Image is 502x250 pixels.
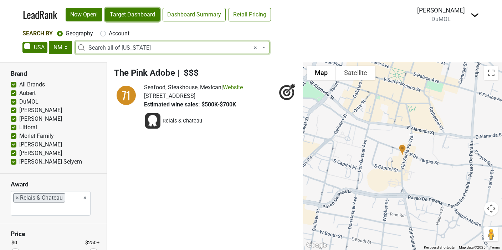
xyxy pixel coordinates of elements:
label: Morlet Family [19,132,54,140]
li: Relais & Chateau [13,193,65,202]
div: The Pink Adobe [396,141,409,159]
button: Toggle fullscreen view [484,66,498,80]
span: [STREET_ADDRESS] [144,92,195,99]
img: Google [305,241,328,250]
a: Now Open! [66,8,102,21]
span: Estimated wine sales: $500K-$700K [144,101,236,108]
a: Terms [490,245,500,249]
a: Dashboard Summary [163,8,226,21]
span: Search all of New Mexico [75,41,270,54]
img: Award [144,112,161,130]
h3: Price [11,230,96,238]
div: $0 [11,239,17,247]
div: $250+ [85,239,99,247]
button: Keyboard shortcuts [424,245,455,250]
a: Retail Pricing [229,8,271,21]
img: quadrant_split.svg [114,83,138,107]
button: Show street map [307,66,336,80]
span: DuMOL [431,16,451,22]
label: All Brands [19,80,45,89]
label: [PERSON_NAME] [19,140,62,149]
label: [PERSON_NAME] Selyem [19,157,82,166]
div: 71 [116,85,137,106]
a: Website [223,84,243,91]
div: | [144,83,243,92]
label: Aubert [19,89,36,97]
span: Remove all items [254,44,257,52]
span: Seafood, Steakhouse, Mexican [144,84,221,91]
label: Geography [66,29,93,38]
span: Relais & Chateau [163,117,202,125]
span: Search all of New Mexico [88,44,261,52]
span: Search By [22,30,53,37]
h3: Brand [11,70,96,77]
a: Open this area in Google Maps (opens a new window) [305,241,328,250]
span: Map data ©2025 [459,245,486,249]
span: | $$$ [177,68,199,78]
h3: Award [11,181,96,188]
img: Dropdown Menu [471,11,479,19]
div: [PERSON_NAME] [417,6,465,15]
a: Target Dashboard [105,8,160,21]
span: Remove all items [83,194,87,202]
button: Map camera controls [484,201,498,216]
label: Littorai [19,123,37,132]
span: × [16,194,19,202]
label: [PERSON_NAME] [19,106,62,115]
button: Drag Pegman onto the map to open Street View [484,227,498,241]
label: [PERSON_NAME] [19,149,62,157]
button: Show satellite imagery [336,66,375,80]
label: Account [109,29,129,38]
label: [PERSON_NAME] [19,115,62,123]
span: The Pink Adobe [114,68,175,78]
a: LeadRank [23,7,57,22]
label: DuMOL [19,97,39,106]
